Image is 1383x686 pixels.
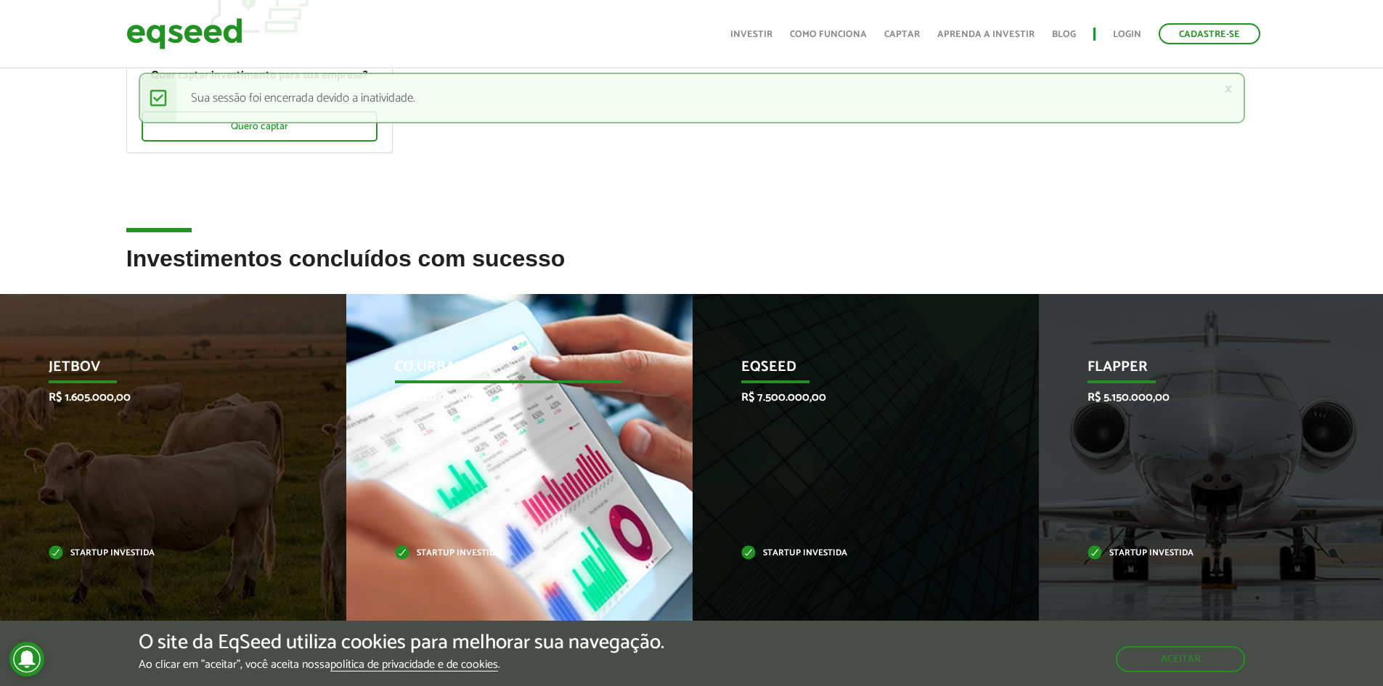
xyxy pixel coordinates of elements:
p: Startup investida [741,550,968,558]
img: EqSeed [126,15,242,53]
h2: Investimentos concluídos com sucesso [126,246,1257,293]
a: Como funciona [790,30,867,39]
div: Sua sessão foi encerrada devido a inatividade. [139,73,1245,123]
p: Startup investida [395,550,622,558]
p: Flapper [1088,359,1315,383]
p: R$ 5.150.000,00 [1088,391,1315,404]
button: Aceitar [1116,646,1245,672]
a: Blog [1052,30,1076,39]
p: R$ 1.605.000,00 [49,391,276,404]
p: Quer captar investimento para sua empresa? [142,69,378,82]
a: Login [1113,30,1141,39]
p: Co.Urban [395,359,622,383]
a: Captar [884,30,920,39]
p: Startup investida [49,550,276,558]
p: R$ 7.500.000,00 [741,391,968,404]
p: R$ 1.220.007,00 [395,391,622,404]
a: Investir [730,30,772,39]
p: Startup investida [1088,550,1315,558]
a: política de privacidade e de cookies [330,659,498,671]
a: Aprenda a investir [937,30,1035,39]
p: JetBov [49,359,276,383]
p: EqSeed [741,359,968,383]
p: Ao clicar em "aceitar", você aceita nossa . [139,658,664,671]
a: × [1224,81,1233,97]
h5: O site da EqSeed utiliza cookies para melhorar sua navegação. [139,632,664,654]
a: Cadastre-se [1159,23,1260,44]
